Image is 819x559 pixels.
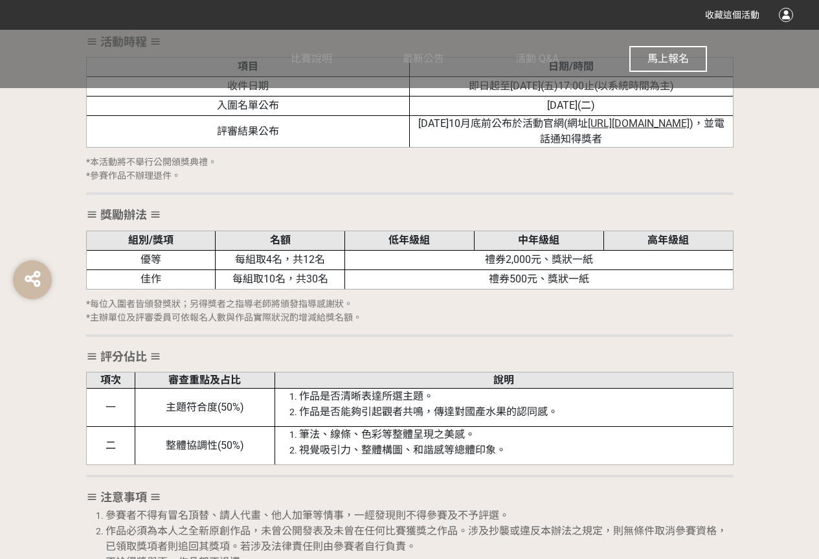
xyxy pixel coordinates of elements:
[86,490,161,504] strong: ≡ 注意事項 ≡
[388,234,430,246] strong: 低年級組
[106,401,116,413] span: 一
[403,52,444,65] span: 最新公告
[86,157,217,167] span: *本活動將不舉行公開頒獎典禮。
[106,509,510,521] span: 參賽者不得有冒名頂替、請人代畫、他人加筆等情事，一經發現則不得參賽及不予評選。
[86,170,181,181] span: *參賽作品不辦理退件。
[166,439,244,451] span: 整體協調性(50%)
[100,374,121,386] strong: 項次
[86,350,161,363] strong: ≡ 評分佔比 ≡
[647,234,689,246] strong: 高年級組
[140,253,161,266] span: 優等
[140,273,161,285] span: 佳作
[588,117,690,130] span: [URL][DOMAIN_NAME]
[168,374,241,386] strong: 審查重點及占比
[106,525,727,553] span: 作品必須為本人之全新原創作品，未曾公開發表及未曾在任何比賽獲獎之作品。涉及抄襲或違反本辦法之規定，則無條件取消參賽資格，已領取獎項者則追回其獎項。若涉及法律責任則由參賽者自行負責。
[217,125,279,137] span: 評審結果公布
[489,273,589,285] span: 禮券500元、獎狀一紙
[540,117,724,145] span: )，並電話通知得獎者
[705,10,759,20] span: 收藏這個活動
[515,30,559,88] a: 活動 Q&A
[232,273,328,285] span: 每組取10名，共30名
[291,30,332,88] a: 比賽說明
[299,428,475,440] span: 筆法、線條、色彩等整體呈現之美感。
[270,234,291,246] strong: 名額
[588,119,690,129] a: [URL][DOMAIN_NAME]
[235,253,325,266] span: 每組取4名，共12名
[86,312,362,323] span: *主辦單位及評審委員可依報名人數與作品實際狀況酌增減給獎名額。
[86,208,161,222] strong: ≡ 獎勵辦法 ≡
[629,46,707,72] button: 馬上報名
[515,52,559,65] span: 活動 Q&A
[166,401,244,413] span: 主題符合度(50%)
[403,30,444,88] a: 最新公告
[518,234,559,246] strong: 中年級組
[106,439,116,451] span: 二
[86,299,353,309] span: *每位入圍者皆頒發獎狀；另得獎者之指導老師將頒發指導感謝狀。
[485,253,593,266] span: 禮券2,000元、獎狀一紙
[299,405,558,418] span: 作品是否能夠引起觀者共鳴，傳達對國產水果的認同感。
[217,99,279,111] span: 入圍名單公布
[299,390,434,402] span: 作品是否清晰表達所選主題。
[647,52,689,65] span: 馬上報名
[493,374,514,386] strong: 說明
[291,52,332,65] span: 比賽說明
[128,234,174,246] strong: 組別/獎項
[418,117,588,130] span: [DATE]10月底前公布於活動官網(網址
[299,444,506,456] span: 視覺吸引力、整體構圖、和諧感等總體印象。
[547,99,595,111] span: [DATE](二)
